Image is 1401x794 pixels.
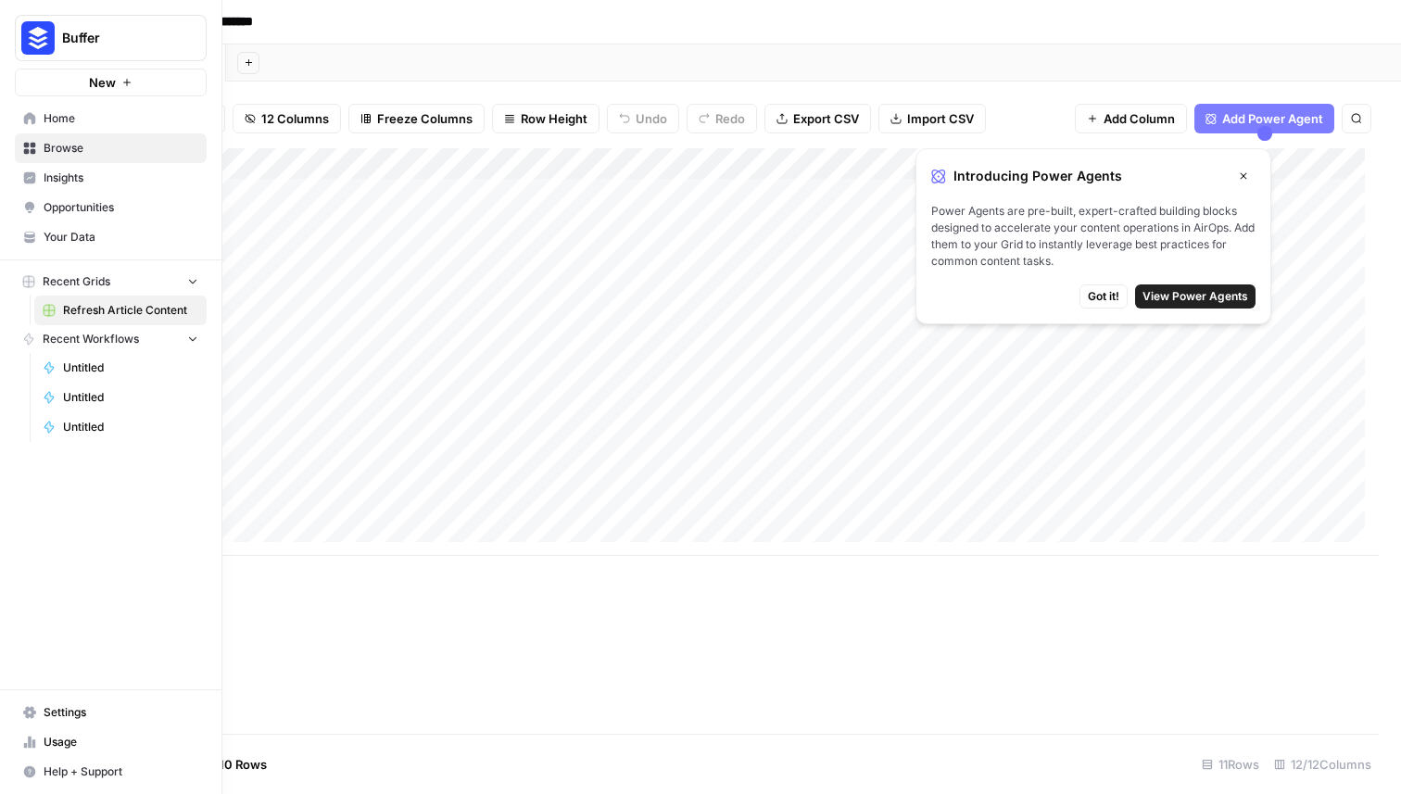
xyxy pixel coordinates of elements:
[15,268,207,296] button: Recent Grids
[44,229,198,246] span: Your Data
[15,193,207,222] a: Opportunities
[1135,284,1256,309] button: View Power Agents
[62,29,174,47] span: Buffer
[44,170,198,186] span: Insights
[878,104,986,133] button: Import CSV
[233,104,341,133] button: 12 Columns
[44,110,198,127] span: Home
[34,412,207,442] a: Untitled
[15,222,207,252] a: Your Data
[44,763,198,780] span: Help + Support
[15,163,207,193] a: Insights
[89,73,116,92] span: New
[44,199,198,216] span: Opportunities
[63,419,198,435] span: Untitled
[521,109,587,128] span: Row Height
[1142,288,1248,305] span: View Power Agents
[44,704,198,721] span: Settings
[1088,288,1119,305] span: Got it!
[907,109,974,128] span: Import CSV
[793,109,859,128] span: Export CSV
[34,383,207,412] a: Untitled
[1194,104,1334,133] button: Add Power Agent
[15,727,207,757] a: Usage
[377,109,473,128] span: Freeze Columns
[1079,284,1128,309] button: Got it!
[1267,750,1379,779] div: 12/12 Columns
[44,734,198,750] span: Usage
[931,203,1256,270] span: Power Agents are pre-built, expert-crafted building blocks designed to accelerate your content op...
[636,109,667,128] span: Undo
[1194,750,1267,779] div: 11 Rows
[492,104,600,133] button: Row Height
[764,104,871,133] button: Export CSV
[1075,104,1187,133] button: Add Column
[63,389,198,406] span: Untitled
[348,104,485,133] button: Freeze Columns
[34,296,207,325] a: Refresh Article Content
[15,698,207,727] a: Settings
[15,15,207,61] button: Workspace: Buffer
[15,757,207,787] button: Help + Support
[15,69,207,96] button: New
[43,273,110,290] span: Recent Grids
[715,109,745,128] span: Redo
[21,21,55,55] img: Buffer Logo
[15,104,207,133] a: Home
[43,331,139,347] span: Recent Workflows
[15,133,207,163] a: Browse
[34,353,207,383] a: Untitled
[931,164,1256,188] div: Introducing Power Agents
[63,359,198,376] span: Untitled
[1104,109,1175,128] span: Add Column
[261,109,329,128] span: 12 Columns
[44,140,198,157] span: Browse
[193,755,267,774] span: Add 10 Rows
[63,302,198,319] span: Refresh Article Content
[1222,109,1323,128] span: Add Power Agent
[687,104,757,133] button: Redo
[607,104,679,133] button: Undo
[15,325,207,353] button: Recent Workflows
